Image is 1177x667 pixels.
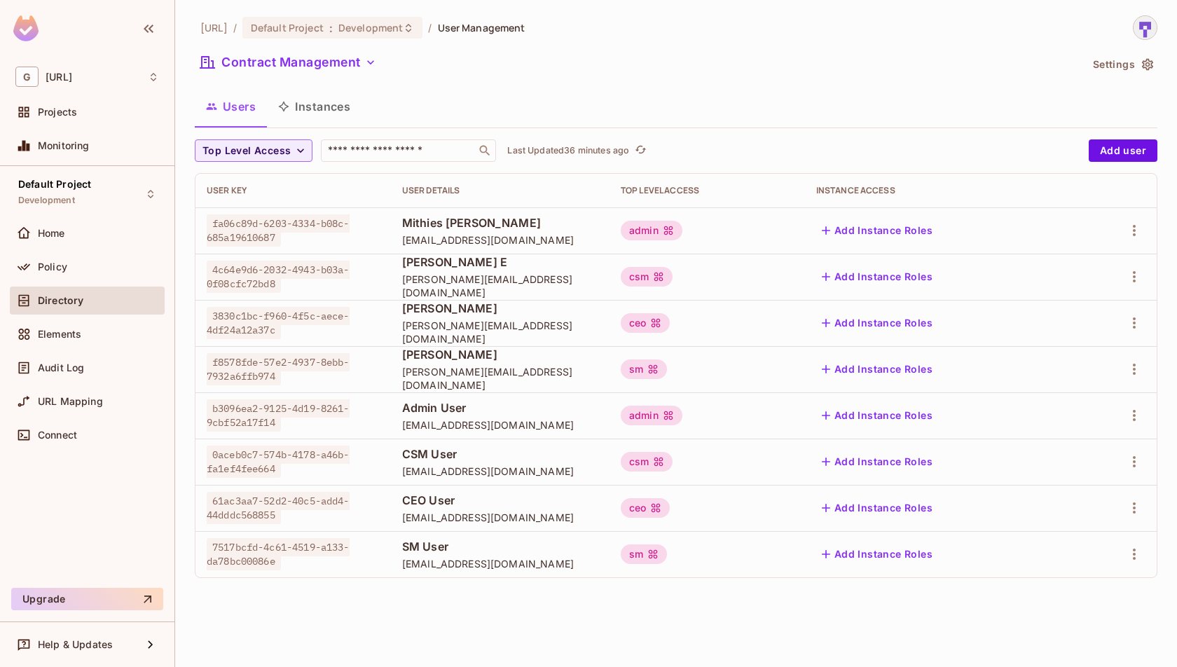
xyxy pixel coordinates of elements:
[38,261,67,273] span: Policy
[816,185,1062,196] div: Instance Access
[402,319,598,345] span: [PERSON_NAME][EMAIL_ADDRESS][DOMAIN_NAME]
[38,639,113,650] span: Help & Updates
[635,144,647,158] span: refresh
[207,446,350,478] span: 0aceb0c7-574b-4178-a46b-fa1ef4fee664
[38,140,90,151] span: Monitoring
[207,353,350,385] span: f8578fde-57e2-4937-8ebb-7932a6ffb974
[1087,53,1157,76] button: Settings
[15,67,39,87] span: G
[207,214,350,247] span: fa06c89d-6203-4334-b08c-685a19610687
[267,89,362,124] button: Instances
[207,399,350,432] span: b3096ea2-9125-4d19-8261-9cbf52a17f14
[13,15,39,41] img: SReyMgAAAABJRU5ErkJggg==
[816,312,938,334] button: Add Instance Roles
[38,362,84,373] span: Audit Log
[195,89,267,124] button: Users
[207,307,350,339] span: 3830c1bc-f960-4f5c-aece-4df24a12a37c
[18,195,75,206] span: Development
[816,358,938,380] button: Add Instance Roles
[621,452,673,472] div: csm
[402,400,598,415] span: Admin User
[402,215,598,231] span: Mithies [PERSON_NAME]
[402,465,598,478] span: [EMAIL_ADDRESS][DOMAIN_NAME]
[816,451,938,473] button: Add Instance Roles
[402,301,598,316] span: [PERSON_NAME]
[46,71,72,83] span: Workspace: genworx.ai
[207,261,350,293] span: 4c64e9d6-2032-4943-b03a-0f08cfc72bd8
[816,266,938,288] button: Add Instance Roles
[207,492,350,524] span: 61ac3aa7-52d2-40c5-add4-44dddc568855
[207,185,380,196] div: User Key
[438,21,525,34] span: User Management
[195,139,312,162] button: Top Level Access
[38,106,77,118] span: Projects
[402,365,598,392] span: [PERSON_NAME][EMAIL_ADDRESS][DOMAIN_NAME]
[621,498,670,518] div: ceo
[621,221,682,240] div: admin
[621,406,682,425] div: admin
[11,588,163,610] button: Upgrade
[621,313,670,333] div: ceo
[38,329,81,340] span: Elements
[251,21,324,34] span: Default Project
[38,429,77,441] span: Connect
[1089,139,1157,162] button: Add user
[402,557,598,570] span: [EMAIL_ADDRESS][DOMAIN_NAME]
[338,21,403,34] span: Development
[816,497,938,519] button: Add Instance Roles
[233,21,237,34] li: /
[621,359,667,379] div: sm
[38,295,83,306] span: Directory
[402,539,598,554] span: SM User
[202,142,291,160] span: Top Level Access
[402,233,598,247] span: [EMAIL_ADDRESS][DOMAIN_NAME]
[816,219,938,242] button: Add Instance Roles
[402,446,598,462] span: CSM User
[200,21,228,34] span: the active workspace
[507,145,629,156] p: Last Updated 36 minutes ago
[1134,16,1157,39] img: sharmila@genworx.ai
[402,511,598,524] span: [EMAIL_ADDRESS][DOMAIN_NAME]
[402,347,598,362] span: [PERSON_NAME]
[816,404,938,427] button: Add Instance Roles
[207,538,350,570] span: 7517bcfd-4c61-4519-a133-da78bc00086e
[621,267,673,287] div: csm
[38,396,103,407] span: URL Mapping
[195,51,382,74] button: Contract Management
[621,185,794,196] div: Top Level Access
[621,544,667,564] div: sm
[428,21,432,34] li: /
[38,228,65,239] span: Home
[402,493,598,508] span: CEO User
[18,179,91,190] span: Default Project
[402,273,598,299] span: [PERSON_NAME][EMAIL_ADDRESS][DOMAIN_NAME]
[632,142,649,159] button: refresh
[402,254,598,270] span: [PERSON_NAME] E
[629,142,649,159] span: Click to refresh data
[816,543,938,565] button: Add Instance Roles
[402,418,598,432] span: [EMAIL_ADDRESS][DOMAIN_NAME]
[402,185,598,196] div: User Details
[329,22,333,34] span: :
